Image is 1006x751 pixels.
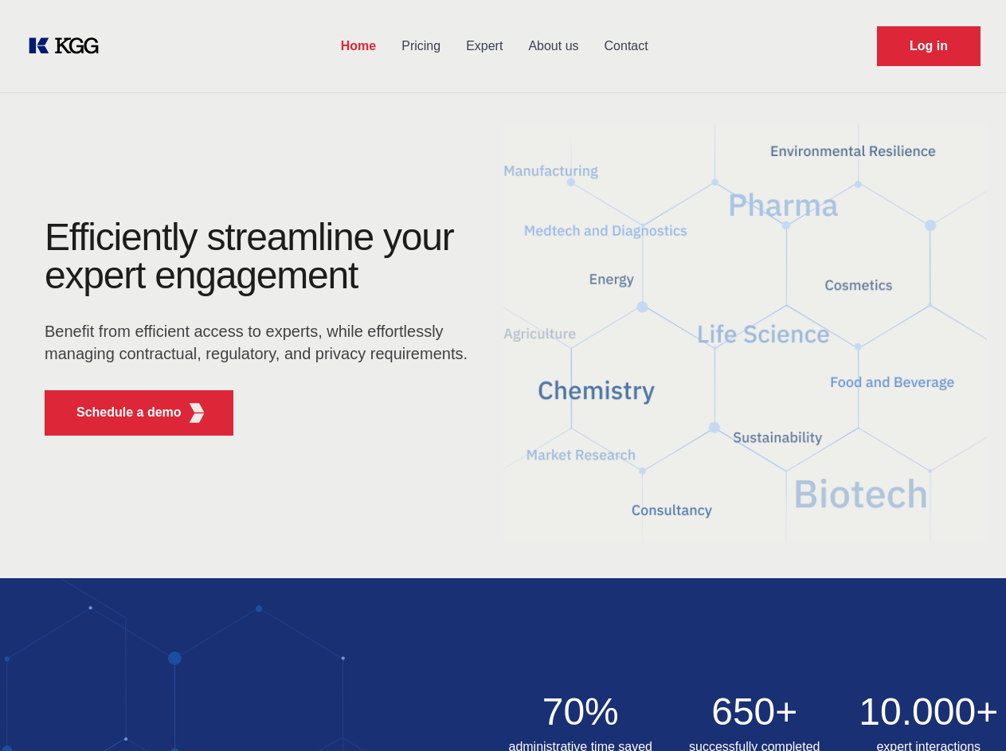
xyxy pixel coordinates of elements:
img: KGG Fifth Element RED [503,104,988,562]
p: Schedule a demo [76,403,182,422]
a: KOL Knowledge Platform: Talk to Key External Experts (KEE) [25,33,112,59]
h1: Efficiently streamline your expert engagement [45,218,478,295]
h2: 650+ [677,693,832,731]
h2: 70% [503,693,659,731]
img: KGG Fifth Element RED [187,403,207,423]
a: Pricing [389,25,453,67]
a: Contact [592,25,661,67]
a: Home [328,25,389,67]
a: About us [515,25,591,67]
p: Benefit from efficient access to experts, while effortlessly managing contractual, regulatory, an... [45,320,478,365]
a: Expert [453,25,515,67]
a: Request Demo [877,26,981,66]
button: Schedule a demoKGG Fifth Element RED [45,390,233,436]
